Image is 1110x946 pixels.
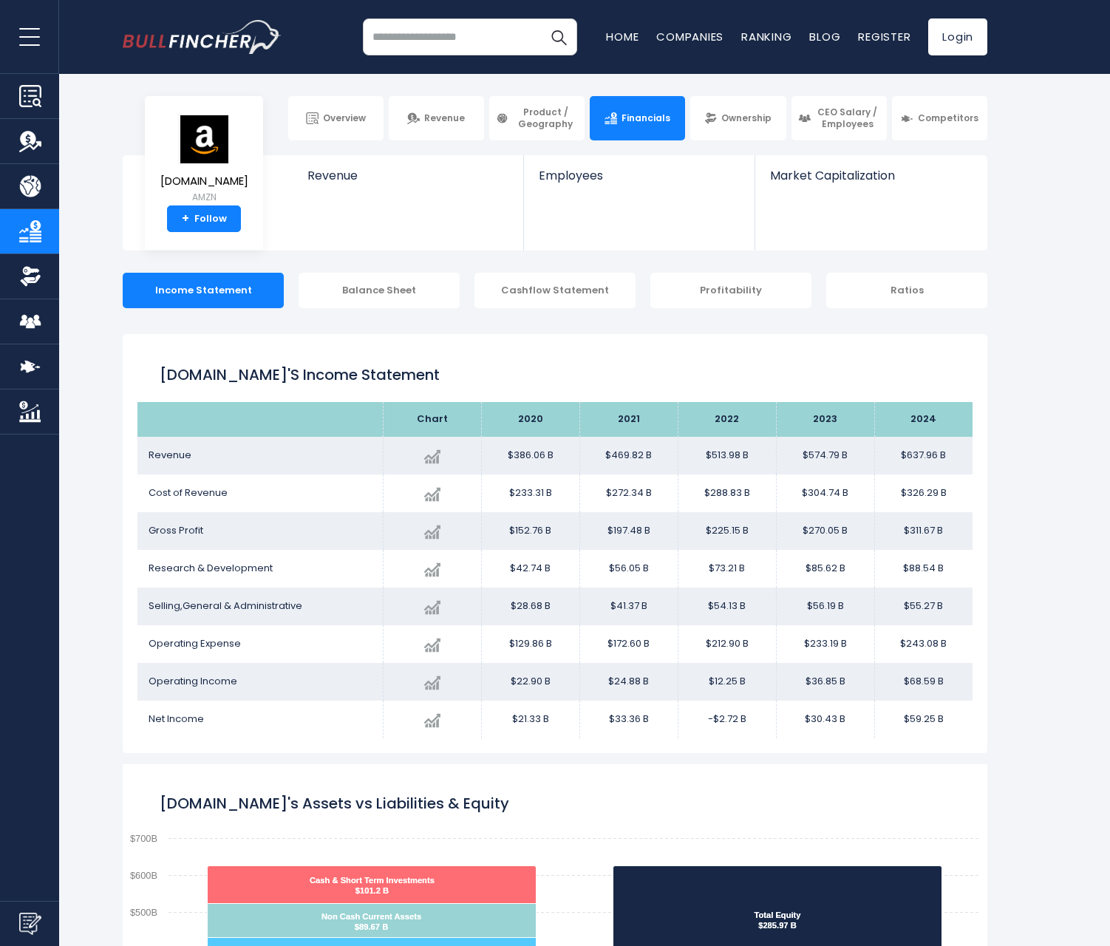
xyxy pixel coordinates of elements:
[678,701,776,738] td: -$2.72 B
[123,273,284,308] div: Income Statement
[776,512,874,550] td: $270.05 B
[874,663,973,701] td: $68.59 B
[481,512,579,550] td: $152.76 B
[874,437,973,474] td: $637.96 B
[130,907,157,918] text: $500B
[874,588,973,625] td: $55.27 B
[579,701,678,738] td: $33.36 B
[579,625,678,663] td: $172.60 B
[678,625,776,663] td: $212.90 B
[160,191,248,204] small: AMZN
[481,701,579,738] td: $21.33 B
[123,20,282,54] a: Go to homepage
[721,112,772,124] span: Ownership
[590,96,685,140] a: Financials
[650,273,811,308] div: Profitability
[540,18,577,55] button: Search
[874,701,973,738] td: $59.25 B
[307,169,509,183] span: Revenue
[579,588,678,625] td: $41.37 B
[874,474,973,512] td: $326.29 B
[310,876,435,895] text: Cash & Short Term Investments $101.2 B
[776,701,874,738] td: $30.43 B
[321,912,421,931] text: Non Cash Current Assets $89.67 B
[149,636,241,650] span: Operating Expense
[776,625,874,663] td: $233.19 B
[791,96,887,140] a: CEO Salary / Employees
[656,29,723,44] a: Companies
[622,112,670,124] span: Financials
[579,550,678,588] td: $56.05 B
[826,273,987,308] div: Ratios
[383,402,481,437] th: Chart
[579,437,678,474] td: $469.82 B
[678,437,776,474] td: $513.98 B
[160,114,249,206] a: [DOMAIN_NAME] AMZN
[19,265,41,287] img: Ownership
[149,523,203,537] span: Gross Profit
[167,205,241,232] a: +Follow
[678,474,776,512] td: $288.83 B
[149,448,191,462] span: Revenue
[579,402,678,437] th: 2021
[474,273,636,308] div: Cashflow Statement
[755,155,986,208] a: Market Capitalization
[424,112,465,124] span: Revenue
[858,29,910,44] a: Register
[149,712,204,726] span: Net Income
[776,550,874,588] td: $85.62 B
[815,106,880,129] span: CEO Salary / Employees
[481,402,579,437] th: 2020
[678,512,776,550] td: $225.15 B
[579,474,678,512] td: $272.34 B
[481,663,579,701] td: $22.90 B
[481,588,579,625] td: $28.68 B
[130,833,157,844] text: $700B
[776,663,874,701] td: $36.85 B
[123,20,282,54] img: bullfincher logo
[481,550,579,588] td: $42.74 B
[776,402,874,437] th: 2023
[754,911,801,930] text: Total Equity $285.97 B
[299,273,460,308] div: Balance Sheet
[678,550,776,588] td: $73.21 B
[293,155,524,208] a: Revenue
[874,402,973,437] th: 2024
[389,96,484,140] a: Revenue
[481,625,579,663] td: $129.86 B
[524,155,754,208] a: Employees
[149,599,302,613] span: Selling,General & Administrative
[323,112,366,124] span: Overview
[776,437,874,474] td: $574.79 B
[928,18,987,55] a: Login
[539,169,739,183] span: Employees
[606,29,639,44] a: Home
[489,96,585,140] a: Product / Geography
[809,29,840,44] a: Blog
[874,512,973,550] td: $311.67 B
[149,486,228,500] span: Cost of Revenue
[160,175,248,188] span: [DOMAIN_NAME]
[874,625,973,663] td: $243.08 B
[874,550,973,588] td: $88.54 B
[149,561,273,575] span: Research & Development
[579,512,678,550] td: $197.48 B
[770,169,971,183] span: Market Capitalization
[918,112,978,124] span: Competitors
[160,364,950,386] h1: [DOMAIN_NAME]'s Income Statement
[130,870,157,881] text: $600B
[513,106,578,129] span: Product / Geography
[678,402,776,437] th: 2022
[160,793,509,814] tspan: [DOMAIN_NAME]'s Assets vs Liabilities & Equity
[776,588,874,625] td: $56.19 B
[579,663,678,701] td: $24.88 B
[678,588,776,625] td: $54.13 B
[149,674,237,688] span: Operating Income
[288,96,384,140] a: Overview
[690,96,786,140] a: Ownership
[481,437,579,474] td: $386.06 B
[182,212,189,225] strong: +
[776,474,874,512] td: $304.74 B
[678,663,776,701] td: $12.25 B
[481,474,579,512] td: $233.31 B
